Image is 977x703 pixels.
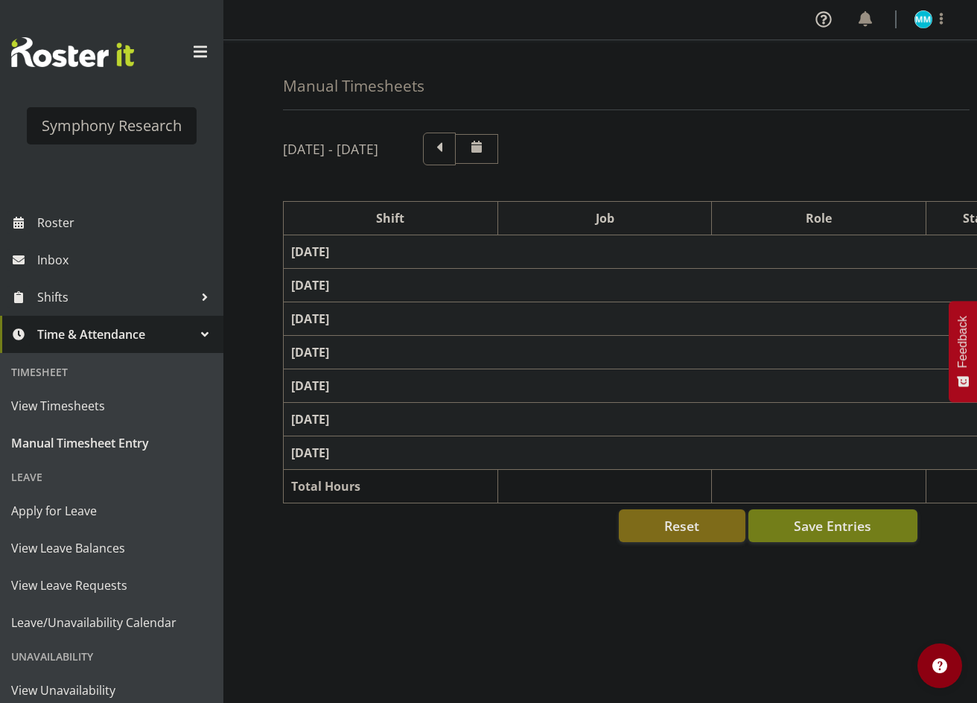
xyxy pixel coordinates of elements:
[794,516,871,535] span: Save Entries
[37,211,216,234] span: Roster
[42,115,182,137] div: Symphony Research
[291,209,490,227] div: Shift
[664,516,699,535] span: Reset
[748,509,917,542] button: Save Entries
[11,432,212,454] span: Manual Timesheet Entry
[284,470,498,503] td: Total Hours
[4,492,220,529] a: Apply for Leave
[37,323,194,346] span: Time & Attendance
[4,462,220,492] div: Leave
[4,567,220,604] a: View Leave Requests
[11,500,212,522] span: Apply for Leave
[11,395,212,417] span: View Timesheets
[956,316,970,368] span: Feedback
[37,286,194,308] span: Shifts
[914,10,932,28] img: murphy-mulholland11450.jpg
[11,37,134,67] img: Rosterit website logo
[4,641,220,672] div: Unavailability
[4,424,220,462] a: Manual Timesheet Entry
[37,249,216,271] span: Inbox
[11,574,212,597] span: View Leave Requests
[949,301,977,402] button: Feedback - Show survey
[4,357,220,387] div: Timesheet
[719,209,918,227] div: Role
[11,679,212,702] span: View Unavailability
[4,529,220,567] a: View Leave Balances
[283,141,378,157] h5: [DATE] - [DATE]
[619,509,745,542] button: Reset
[4,604,220,641] a: Leave/Unavailability Calendar
[932,658,947,673] img: help-xxl-2.png
[4,387,220,424] a: View Timesheets
[11,537,212,559] span: View Leave Balances
[506,209,704,227] div: Job
[11,611,212,634] span: Leave/Unavailability Calendar
[283,77,424,95] h4: Manual Timesheets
